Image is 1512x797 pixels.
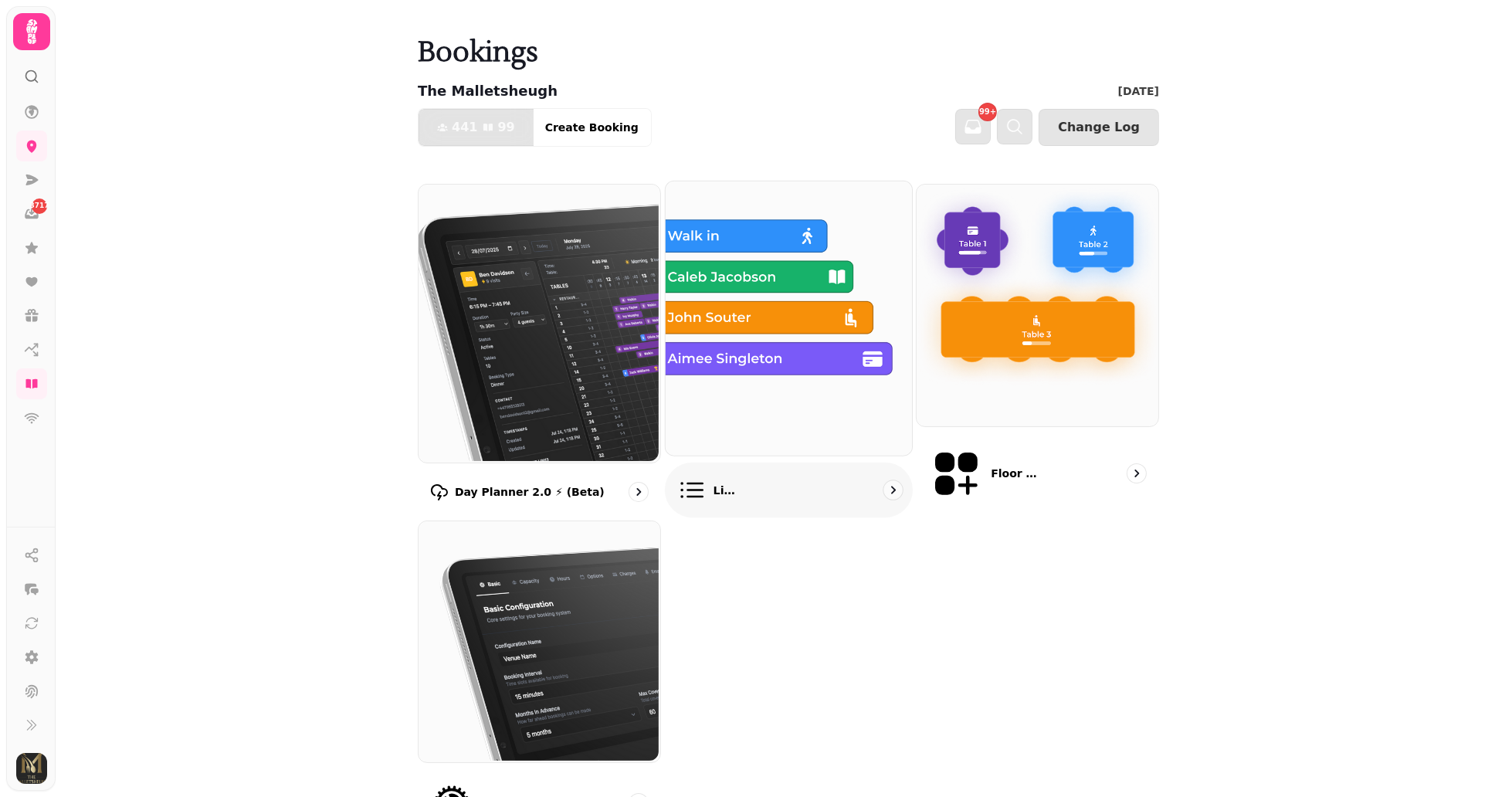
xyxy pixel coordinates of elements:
[29,201,49,212] span: 3717
[455,484,605,500] p: Day Planner 2.0 ⚡ (Beta)
[417,183,659,461] img: Day Planner 2.0 ⚡ (Beta)
[991,466,1044,481] p: Floor Plans (beta)
[916,184,1159,514] a: Floor Plans (beta)Floor Plans (beta)
[631,484,646,500] svg: go to
[13,753,50,784] button: User avatar
[497,121,514,134] span: 99
[885,482,900,497] svg: go to
[16,753,47,784] img: User avatar
[418,80,558,102] p: The Malletsheugh
[665,181,913,517] a: List viewList view
[915,183,1157,425] img: Floor Plans (beta)
[979,108,996,116] span: 99+
[1118,83,1159,99] p: [DATE]
[713,482,740,497] p: List view
[663,180,910,454] img: List view
[1058,121,1140,134] span: Change Log
[418,184,661,514] a: Day Planner 2.0 ⚡ (Beta)Day Planner 2.0 ⚡ (Beta)
[1039,109,1159,146] button: Change Log
[417,520,659,761] img: Configuration
[545,122,639,133] span: Create Booking
[452,121,477,134] span: 441
[419,109,534,146] button: 44199
[533,109,651,146] button: Create Booking
[1129,466,1144,481] svg: go to
[16,198,47,229] a: 3717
